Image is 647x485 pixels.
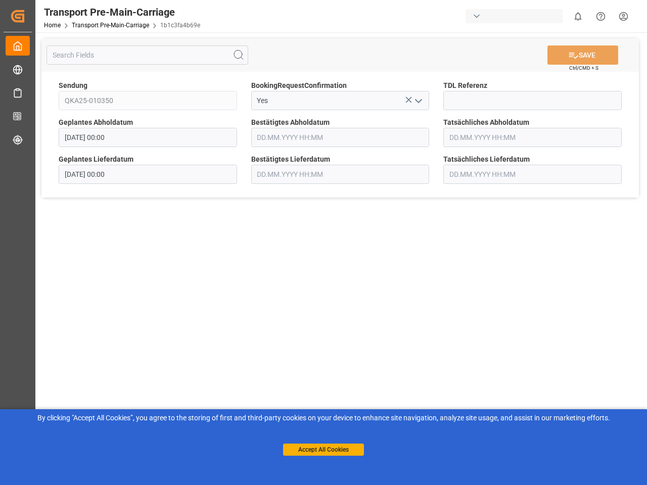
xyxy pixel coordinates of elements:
div: Transport Pre-Main-Carriage [44,5,200,20]
button: Accept All Cookies [283,444,364,456]
input: DD.MM.YYYY HH:MM [251,128,430,147]
span: Bestätigtes Abholdatum [251,117,330,128]
input: DD.MM.YYYY HH:MM [59,165,237,184]
a: Home [44,22,61,29]
span: Tatsächliches Abholdatum [443,117,529,128]
span: Bestätigtes Lieferdatum [251,154,330,165]
span: Ctrl/CMD + S [569,64,598,72]
button: show 0 new notifications [567,5,589,28]
span: TDL Referenz [443,80,487,91]
input: DD.MM.YYYY HH:MM [443,165,622,184]
a: Transport Pre-Main-Carriage [72,22,149,29]
span: BookingRequestConfirmation [251,80,347,91]
span: Tatsächliches Lieferdatum [443,154,530,165]
div: By clicking "Accept All Cookies”, you agree to the storing of first and third-party cookies on yo... [7,413,640,423]
button: SAVE [547,45,618,65]
button: open menu [410,93,426,109]
input: DD.MM.YYYY HH:MM [443,128,622,147]
span: Geplantes Abholdatum [59,117,133,128]
span: Sendung [59,80,87,91]
span: Geplantes Lieferdatum [59,154,133,165]
button: Help Center [589,5,612,28]
input: DD.MM.YYYY HH:MM [251,165,430,184]
input: Search Fields [47,45,248,65]
input: DD.MM.YYYY HH:MM [59,128,237,147]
